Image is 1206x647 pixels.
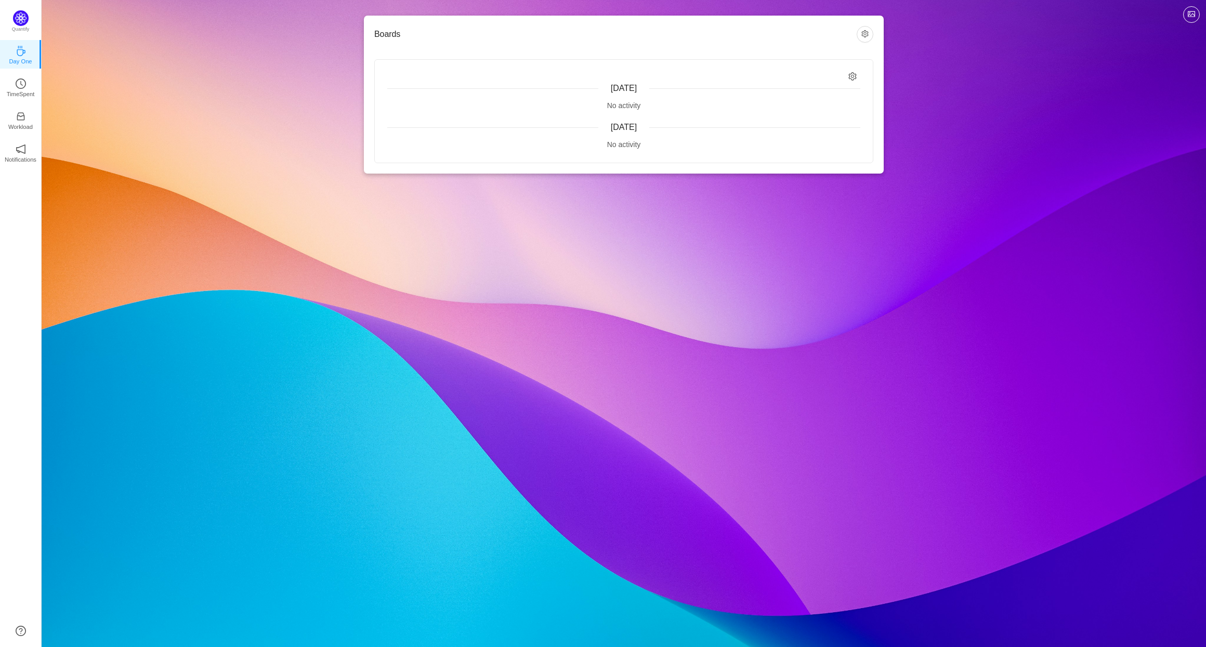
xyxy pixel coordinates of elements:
[848,72,857,81] i: icon: setting
[13,10,29,26] img: Quantify
[16,144,26,154] i: icon: notification
[374,29,857,39] h3: Boards
[16,111,26,122] i: icon: inbox
[857,26,873,43] button: icon: setting
[16,114,26,125] a: icon: inboxWorkload
[16,82,26,92] a: icon: clock-circleTimeSpent
[1183,6,1200,23] button: icon: picture
[611,123,637,131] span: [DATE]
[16,49,26,59] a: icon: coffeeDay One
[16,147,26,157] a: icon: notificationNotifications
[611,84,637,93] span: [DATE]
[16,46,26,56] i: icon: coffee
[12,26,30,33] p: Quantify
[387,139,860,150] div: No activity
[7,89,35,99] p: TimeSpent
[16,78,26,89] i: icon: clock-circle
[5,155,36,164] p: Notifications
[8,122,33,131] p: Workload
[9,57,32,66] p: Day One
[16,626,26,636] a: icon: question-circle
[387,100,860,111] div: No activity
